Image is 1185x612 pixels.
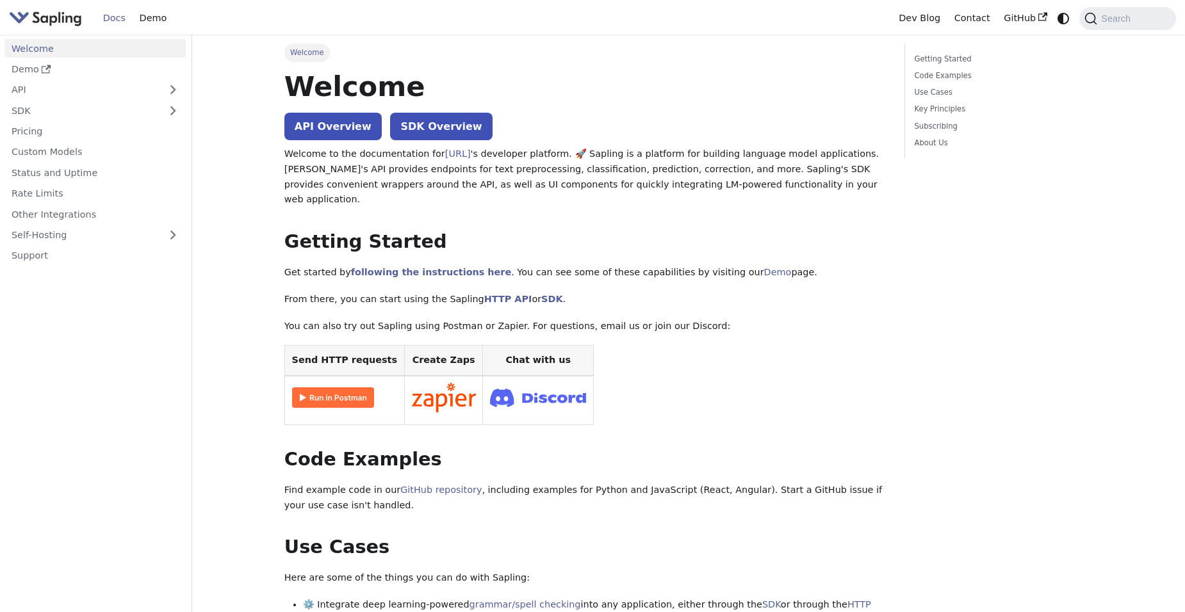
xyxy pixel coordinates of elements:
[445,149,471,159] a: [URL]
[284,448,887,471] h2: Code Examples
[292,387,374,408] img: Run in Postman
[762,599,781,609] a: SDK
[4,226,186,245] a: Self-Hosting
[4,101,160,120] a: SDK
[997,8,1054,28] a: GitHub
[284,536,887,559] h2: Use Cases
[915,70,1088,82] a: Code Examples
[915,86,1088,99] a: Use Cases
[284,44,887,61] nav: Breadcrumbs
[9,9,86,28] a: Sapling.aiSapling.ai
[284,570,887,586] p: Here are some of the things you can do with Sapling:
[541,294,562,304] a: SDK
[4,246,186,265] a: Support
[284,265,887,280] p: Get started by . You can see some of these capabilities by visiting our page.
[947,8,997,28] a: Contact
[284,69,887,104] h1: Welcome
[284,147,887,207] p: Welcome to the documentation for 's developer platform. 🚀 Sapling is a platform for building lang...
[4,184,186,203] a: Rate Limits
[4,39,186,58] a: Welcome
[1054,9,1073,28] button: Switch between dark and light mode (currently system mode)
[9,9,82,28] img: Sapling.ai
[351,267,511,277] a: following the instructions here
[4,143,186,161] a: Custom Models
[284,483,887,513] p: Find example code in our , including examples for Python and JavaScript (React, Angular). Start a...
[764,267,792,277] a: Demo
[96,8,133,28] a: Docs
[892,8,947,28] a: Dev Blog
[284,113,382,140] a: API Overview
[483,346,594,376] th: Chat with us
[490,385,586,411] img: Join Discord
[915,103,1088,115] a: Key Principles
[160,101,186,120] button: Expand sidebar category 'SDK'
[412,383,476,412] img: Connect in Zapier
[4,163,186,182] a: Status and Uptime
[915,53,1088,65] a: Getting Started
[915,120,1088,133] a: Subscribing
[915,137,1088,149] a: About Us
[1079,7,1175,30] button: Search (Command+K)
[390,113,492,140] a: SDK Overview
[400,485,482,495] a: GitHub repository
[4,122,186,141] a: Pricing
[4,81,160,99] a: API
[284,292,887,307] p: From there, you can start using the Sapling or .
[1097,13,1138,24] span: Search
[470,599,581,609] a: grammar/spell checking
[284,44,330,61] span: Welcome
[284,346,404,376] th: Send HTTP requests
[284,319,887,334] p: You can also try out Sapling using Postman or Zapier. For questions, email us or join our Discord:
[484,294,532,304] a: HTTP API
[4,60,186,79] a: Demo
[284,230,887,254] h2: Getting Started
[160,81,186,99] button: Expand sidebar category 'API'
[133,8,174,28] a: Demo
[404,346,483,376] th: Create Zaps
[4,205,186,223] a: Other Integrations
